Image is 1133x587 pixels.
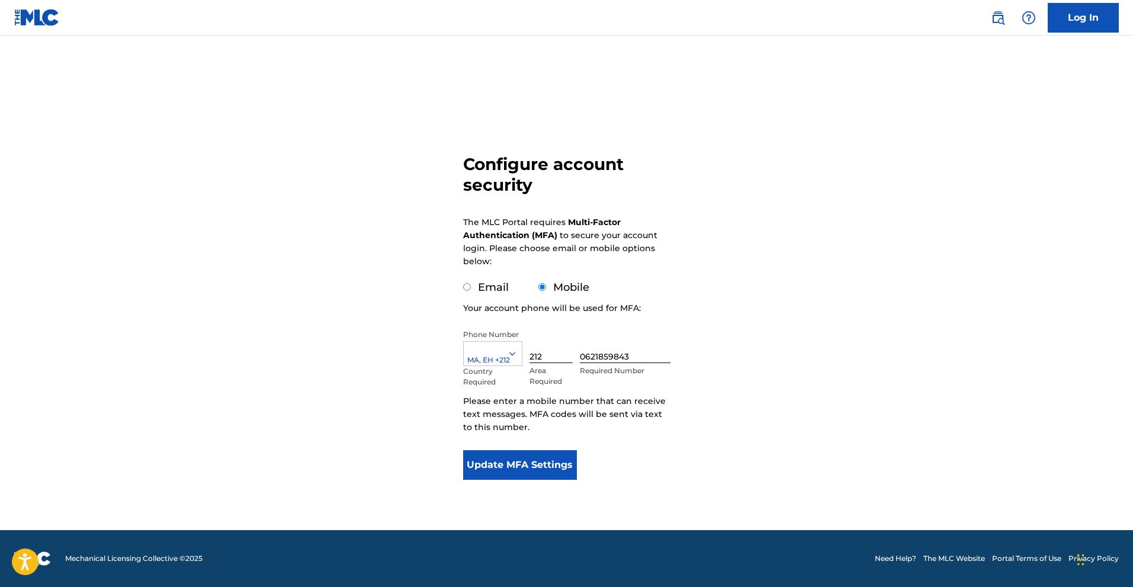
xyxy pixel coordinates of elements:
label: Email [478,281,509,294]
iframe: Chat Widget [1074,530,1133,587]
div: Help [1017,6,1041,30]
img: help [1022,11,1036,25]
p: Country Required [463,366,522,387]
img: logo [14,551,51,566]
div: Drag [1077,542,1084,578]
p: Your account phone will be used for MFA: [463,301,641,315]
a: Log In [1048,3,1119,33]
p: The MLC Portal requires to secure your account login. Please choose email or mobile options below: [463,216,657,268]
a: Need Help? [875,553,916,564]
a: Public Search [986,6,1010,30]
img: search [991,11,1005,25]
strong: Multi-Factor Authentication (MFA) [463,217,621,240]
a: Portal Terms of Use [992,553,1061,564]
a: Privacy Policy [1068,553,1119,564]
p: Required Number [580,365,670,376]
h3: Configure account security [463,154,670,195]
a: The MLC Website [923,553,985,564]
span: Mechanical Licensing Collective © 2025 [65,553,203,564]
div: MA, EH +212 [464,355,522,365]
p: Please enter a mobile number that can receive text messages. MFA codes will be sent via text to t... [463,394,670,434]
label: Mobile [553,281,589,294]
img: MLC Logo [14,9,60,26]
p: Area Required [529,365,573,387]
button: Update MFA Settings [463,450,577,480]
